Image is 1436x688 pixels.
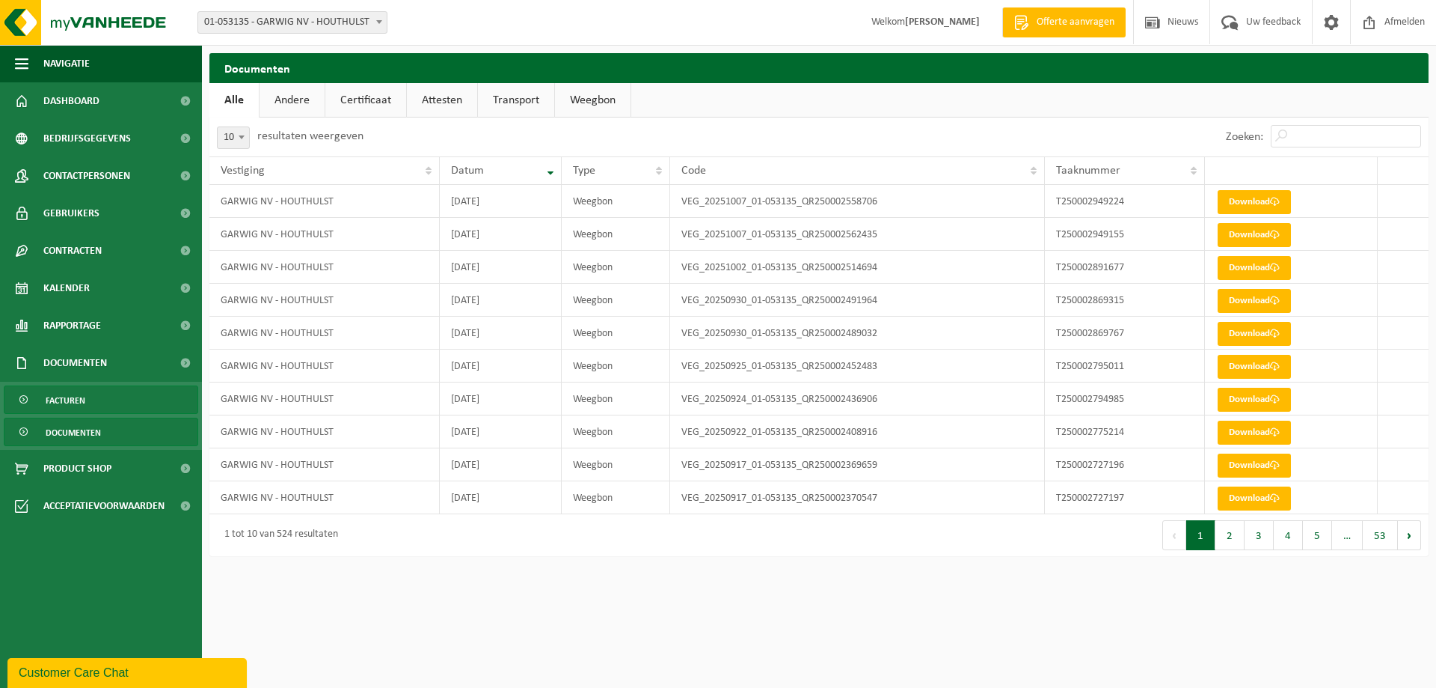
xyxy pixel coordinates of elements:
[440,218,562,251] td: [DATE]
[209,317,440,350] td: GARWIG NV - HOUTHULST
[4,386,198,414] a: Facturen
[43,82,99,120] span: Dashboard
[209,53,1429,82] h2: Documenten
[209,284,440,317] td: GARWIG NV - HOUTHULST
[43,487,165,525] span: Acceptatievoorwaarden
[1332,520,1363,550] span: …
[217,522,338,549] div: 1 tot 10 van 524 resultaten
[209,218,440,251] td: GARWIG NV - HOUTHULST
[562,481,670,514] td: Weegbon
[1218,388,1291,412] a: Download
[1245,520,1274,550] button: 3
[1002,7,1126,37] a: Offerte aanvragen
[197,11,387,34] span: 01-053135 - GARWIG NV - HOUTHULST
[1303,520,1332,550] button: 5
[562,448,670,481] td: Weegbon
[1045,284,1205,317] td: T250002869315
[681,165,706,177] span: Code
[670,481,1045,514] td: VEG_20250917_01-053135_QR250002370547
[670,185,1045,218] td: VEG_20251007_01-053135_QR250002558706
[1363,520,1398,550] button: 53
[555,83,630,118] a: Weegbon
[1218,190,1291,214] a: Download
[1045,415,1205,448] td: T250002775214
[478,83,554,118] a: Transport
[43,195,99,232] span: Gebruikers
[4,418,198,446] a: Documenten
[43,232,102,270] span: Contracten
[209,185,440,218] td: GARWIG NV - HOUTHULST
[562,185,670,218] td: Weegbon
[43,45,90,82] span: Navigatie
[1045,251,1205,284] td: T250002891677
[440,448,562,481] td: [DATE]
[209,481,440,514] td: GARWIG NV - HOUTHULST
[209,415,440,448] td: GARWIG NV - HOUTHULST
[562,350,670,383] td: Weegbon
[1218,487,1291,511] a: Download
[1056,165,1120,177] span: Taaknummer
[43,120,131,157] span: Bedrijfsgegevens
[440,185,562,218] td: [DATE]
[1045,185,1205,218] td: T250002949224
[7,655,250,688] iframe: chat widget
[221,165,265,177] span: Vestiging
[1033,15,1118,30] span: Offerte aanvragen
[209,448,440,481] td: GARWIG NV - HOUTHULST
[1186,520,1215,550] button: 1
[440,383,562,415] td: [DATE]
[670,317,1045,350] td: VEG_20250930_01-053135_QR250002489032
[260,83,325,118] a: Andere
[670,448,1045,481] td: VEG_20250917_01-053135_QR250002369659
[562,317,670,350] td: Weegbon
[451,165,484,177] span: Datum
[43,344,107,382] span: Documenten
[1218,421,1291,445] a: Download
[670,251,1045,284] td: VEG_20251002_01-053135_QR250002514694
[1218,256,1291,280] a: Download
[407,83,477,118] a: Attesten
[440,317,562,350] td: [DATE]
[218,127,249,148] span: 10
[43,307,101,344] span: Rapportage
[217,127,250,149] span: 10
[440,415,562,448] td: [DATE]
[562,251,670,284] td: Weegbon
[440,284,562,317] td: [DATE]
[1045,448,1205,481] td: T250002727196
[325,83,406,118] a: Certificaat
[43,157,130,195] span: Contactpersonen
[1398,520,1421,550] button: Next
[46,386,85,415] span: Facturen
[670,350,1045,383] td: VEG_20250925_01-053135_QR250002452483
[905,16,980,28] strong: [PERSON_NAME]
[1162,520,1186,550] button: Previous
[670,415,1045,448] td: VEG_20250922_01-053135_QR250002408916
[1215,520,1245,550] button: 2
[1045,218,1205,251] td: T250002949155
[440,251,562,284] td: [DATE]
[198,12,387,33] span: 01-053135 - GARWIG NV - HOUTHULST
[209,350,440,383] td: GARWIG NV - HOUTHULST
[573,165,595,177] span: Type
[1218,223,1291,247] a: Download
[1226,131,1263,143] label: Zoeken:
[43,450,111,487] span: Product Shop
[209,383,440,415] td: GARWIG NV - HOUTHULST
[46,418,101,447] span: Documenten
[670,284,1045,317] td: VEG_20250930_01-053135_QR250002491964
[1045,481,1205,514] td: T250002727197
[1274,520,1303,550] button: 4
[43,270,90,307] span: Kalender
[209,83,259,118] a: Alle
[1218,454,1291,478] a: Download
[1045,317,1205,350] td: T250002869767
[562,284,670,317] td: Weegbon
[670,218,1045,251] td: VEG_20251007_01-053135_QR250002562435
[562,218,670,251] td: Weegbon
[1045,350,1205,383] td: T250002795011
[1045,383,1205,415] td: T250002794985
[440,350,562,383] td: [DATE]
[209,251,440,284] td: GARWIG NV - HOUTHULST
[1218,355,1291,379] a: Download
